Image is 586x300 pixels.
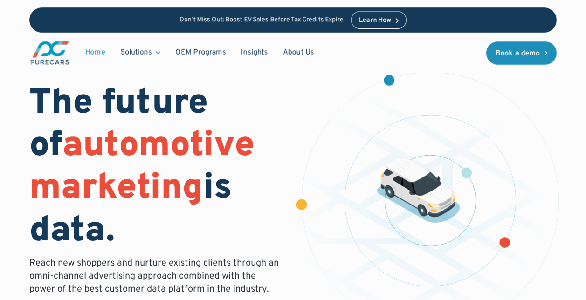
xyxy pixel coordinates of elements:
a: main [29,40,70,66]
img: illustration of a vehicle [377,157,460,223]
a: Book a demo [486,41,557,65]
a: Home [78,44,113,61]
p: Reach new shoppers and nurture existing clients through an omni-channel advertising approach comb... [29,257,282,296]
div: Solutions [113,44,168,61]
img: purecars logo [29,40,70,66]
a: Learn How [351,11,407,29]
span: automotive marketing [29,124,255,211]
a: OEM Programs [168,44,234,61]
div: Learn How [359,17,391,24]
a: Insights [234,44,276,61]
p: Don’t Miss Out: Boost EV Sales Before Tax Credits Expire [179,16,344,24]
a: About Us [276,44,322,61]
div: Solutions [120,48,152,58]
div: Book a demo [496,50,540,57]
h1: The future of is data. [29,83,282,253]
